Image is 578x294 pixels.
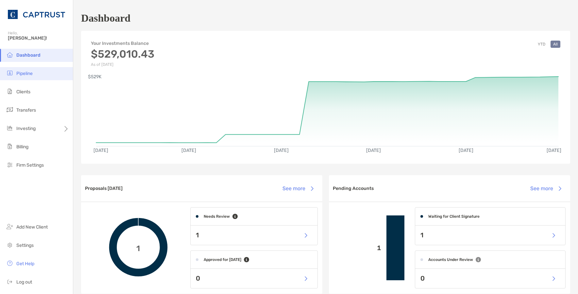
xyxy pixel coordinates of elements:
text: [DATE] [181,148,196,153]
button: See more [277,181,318,196]
img: transfers icon [6,106,14,114]
span: Settings [16,243,34,248]
text: [DATE] [93,148,108,153]
button: All [551,41,560,48]
span: Clients [16,89,30,95]
text: [DATE] [547,148,562,153]
p: As of [DATE] [91,62,154,67]
img: settings icon [6,241,14,249]
span: Firm Settings [16,162,44,168]
h1: Dashboard [81,12,130,24]
span: [PERSON_NAME]! [8,35,69,41]
p: 0 [196,274,200,283]
span: Investing [16,126,36,131]
button: YTD [535,41,548,48]
span: Transfers [16,107,36,113]
text: [DATE] [274,148,289,153]
span: Add New Client [16,224,48,230]
text: [DATE] [459,148,474,153]
img: pipeline icon [6,69,14,77]
img: dashboard icon [6,51,14,59]
h4: Your Investments Balance [91,41,154,46]
span: Pipeline [16,71,33,76]
img: billing icon [6,142,14,150]
h3: Proposals [DATE] [85,186,123,191]
img: investing icon [6,124,14,132]
img: get-help icon [6,259,14,267]
img: firm-settings icon [6,161,14,169]
h3: Pending Accounts [333,186,374,191]
text: $529K [88,74,102,80]
button: See more [525,181,566,196]
span: Log out [16,279,32,285]
h4: Needs Review [204,214,230,219]
span: Get Help [16,261,34,266]
h4: Accounts Under Review [428,257,473,262]
span: Dashboard [16,52,41,58]
span: 1 [136,243,140,252]
p: 1 [196,231,199,239]
h3: $529,010.43 [91,48,154,60]
p: 1 [420,231,423,239]
span: Billing [16,144,28,150]
p: 1 [334,244,381,252]
img: clients icon [6,87,14,95]
p: 0 [420,274,425,283]
h4: Waiting for Client Signature [428,214,480,219]
img: CAPTRUST Logo [8,3,65,26]
h4: Approved for [DATE] [204,257,241,262]
img: logout icon [6,278,14,285]
img: add_new_client icon [6,223,14,230]
text: [DATE] [366,148,381,153]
